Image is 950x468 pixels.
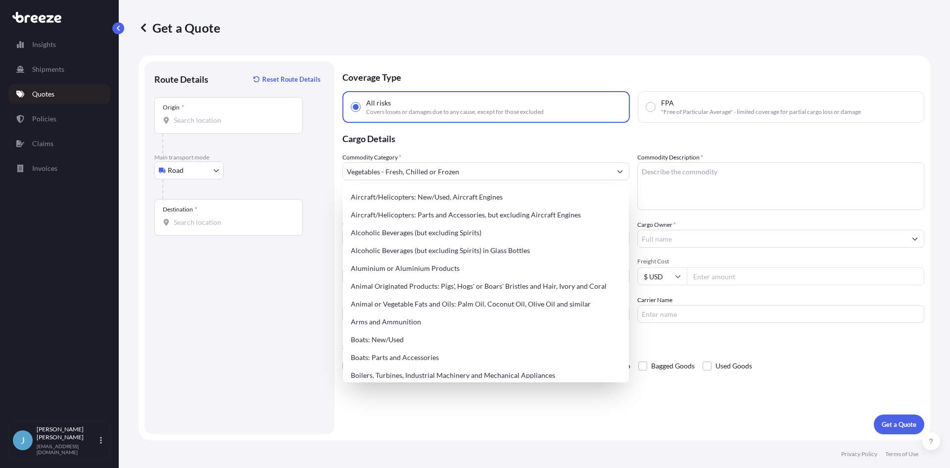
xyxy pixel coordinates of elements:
[687,267,924,285] input: Enter amount
[611,162,629,180] button: Show suggestions
[637,305,924,323] input: Enter name
[347,242,625,260] div: Alcoholic Beverages (but excluding Spirits) in Glass Bottles
[8,84,110,104] a: Quotes
[347,206,625,224] div: Aircraft/Helicopters: Parts and Accessories, but excluding Aircraft Engines
[342,258,372,267] span: Load Type
[646,103,655,111] input: FPA"Free of Particular Average" - limited coverage for partial cargo loss or damage
[885,450,918,458] a: Terms of Use
[139,20,220,36] p: Get a Quote
[342,305,629,323] input: Your internal reference
[262,74,321,84] p: Reset Route Details
[154,154,325,161] p: Main transport mode
[8,35,110,54] a: Insights
[347,331,625,349] div: Boats: New/Used
[637,220,676,230] label: Cargo Owner
[343,162,611,180] input: Select a commodity type
[366,98,391,108] span: All risks
[342,267,629,285] button: LTL
[637,258,924,265] span: Freight Cost
[347,224,625,242] div: Alcoholic Beverages (but excluding Spirits)
[32,40,56,50] p: Insights
[32,89,54,99] p: Quotes
[347,188,625,206] div: Aircraft/Helicopters: New/Used, Aircraft Engines
[168,165,184,175] span: Road
[248,71,325,87] button: Reset Route Details
[874,415,924,434] button: Get a Quote
[154,73,208,85] p: Route Details
[174,115,290,125] input: Origin
[32,64,64,74] p: Shipments
[37,443,98,455] p: [EMAIL_ADDRESS][DOMAIN_NAME]
[37,425,98,441] p: [PERSON_NAME] [PERSON_NAME]
[163,206,197,213] div: Destination
[342,61,924,91] p: Coverage Type
[347,260,625,277] div: Aluminium or Aluminium Products
[342,295,392,305] label: Booking Reference
[8,109,110,129] a: Policies
[661,108,861,116] span: "Free of Particular Average" - limited coverage for partial cargo loss or damage
[715,359,752,373] span: Used Goods
[8,59,110,79] a: Shipments
[347,349,625,366] div: Boats: Parts and Accessories
[8,158,110,178] a: Invoices
[154,161,224,179] button: Select transport
[342,123,924,153] p: Cargo Details
[347,277,625,295] div: Animal Originated Products: Pigs', Hogs' or Boars' Bristles and Hair, Ivory and Coral
[342,153,401,162] label: Commodity Category
[651,359,695,373] span: Bagged Goods
[21,435,25,445] span: J
[906,230,924,248] button: Show suggestions
[366,108,544,116] span: Covers losses or damages due to any cause, except for those excluded
[882,419,916,429] p: Get a Quote
[347,295,625,313] div: Animal or Vegetable Fats and Oils: Palm Oil, Coconut Oil, Olive Oil and similar
[163,104,184,111] div: Origin
[342,220,629,228] span: Commodity Value
[32,114,56,124] p: Policies
[347,313,625,331] div: Arms and Ammunition
[347,366,625,384] div: Boilers, Turbines, Industrial Machinery and Mechanical Appliances
[638,230,906,248] input: Full name
[32,139,53,149] p: Claims
[351,103,360,111] input: All risksCovers losses or damages due to any cause, except for those excluded
[637,295,672,305] label: Carrier Name
[661,98,674,108] span: FPA
[8,134,110,154] a: Claims
[637,153,703,162] label: Commodity Description
[342,343,924,351] p: Special Conditions
[174,217,290,227] input: Destination
[32,163,57,173] p: Invoices
[841,450,877,458] a: Privacy Policy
